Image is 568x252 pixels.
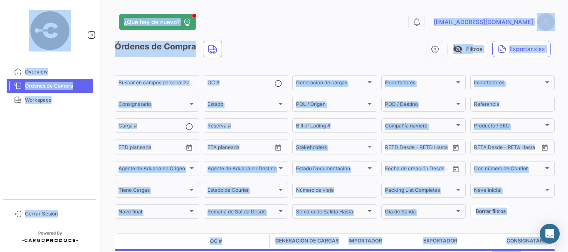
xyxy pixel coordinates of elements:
span: POL / Origen [296,103,365,108]
span: Generación de cargas [296,81,365,87]
input: Desde [207,145,222,151]
span: Agente de Aduana en Origen [119,167,188,173]
input: Hasta [406,145,437,151]
input: Hasta [139,145,170,151]
datatable-header-cell: Exportador [420,234,503,249]
input: Desde [385,145,400,151]
span: Importador [348,237,382,245]
span: Estado Documentación [296,167,365,173]
datatable-header-cell: Modo de Transporte [132,238,153,245]
button: visibility_offFiltros [447,41,488,57]
button: Borrar filtros [470,205,511,218]
button: Exportar.xlsx [492,41,551,57]
datatable-header-cell: Generación de cargas [270,234,345,249]
span: Packing List Completas [385,188,454,194]
span: Stakeholders [296,145,365,151]
span: ¿Qué hay de nuevo? [124,18,180,26]
button: Open calendar [538,141,551,154]
input: Hasta [495,145,526,151]
span: Producto / SKU [474,124,543,130]
datatable-header-cell: Importador [345,234,420,249]
button: Open calendar [449,163,462,175]
a: Órdenes de Compra [7,79,93,93]
span: Compañía naviera [385,124,454,130]
span: Día de Salida [385,210,454,216]
span: Semana de Salida Hasta [296,210,365,216]
span: Cerrar Sesión [25,210,90,218]
button: Open calendar [272,141,284,154]
button: Open calendar [183,141,195,154]
datatable-header-cell: Estado Doc. [153,238,207,245]
span: Agente de Aduana en Destino [207,167,277,173]
button: Land [203,41,222,57]
span: Workspace [25,96,90,104]
span: POD / Destino [385,103,454,108]
a: Overview [7,65,93,79]
span: Nave inicial [474,188,543,194]
span: Tiene Cargas [119,188,188,194]
input: Desde [385,167,400,173]
div: Abrir Intercom Messenger [540,224,560,244]
input: Desde [474,145,489,151]
span: Overview [25,68,90,76]
span: Exportador [423,237,457,245]
span: Consignatario [506,237,548,245]
span: Estado [207,103,277,108]
a: Workspace [7,93,93,107]
span: Generación de cargas [275,237,339,245]
span: Consignatario [119,103,188,108]
img: powered-by.png [29,10,71,51]
span: Semana de Salida Desde [207,210,277,216]
span: Nave final [119,210,188,216]
img: placeholder-user.png [537,13,555,31]
span: [EMAIL_ADDRESS][DOMAIN_NAME] [434,18,533,26]
datatable-header-cell: OC # [207,234,269,248]
span: Importadores [474,81,543,87]
span: Estado de Courier [207,188,277,194]
span: Con número de Courier [474,167,543,173]
span: Órdenes de Compra [25,82,90,90]
span: OC # [210,237,222,245]
button: ¿Qué hay de nuevo? [119,14,196,30]
input: Hasta [406,167,437,173]
h3: Órdenes de Compra [115,41,225,57]
input: Desde [119,145,133,151]
input: Hasta [228,145,259,151]
button: Open calendar [449,141,462,154]
span: Exportadores [385,81,454,87]
span: visibility_off [453,44,463,54]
